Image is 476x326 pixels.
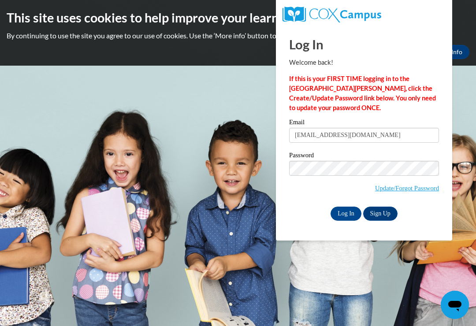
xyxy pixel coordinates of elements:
h2: This site uses cookies to help improve your learning experience. [7,9,469,26]
label: Email [289,119,439,128]
a: Sign Up [363,207,398,221]
img: COX Campus [283,7,381,22]
label: Password [289,152,439,161]
h1: Log In [289,35,439,53]
p: Welcome back! [289,58,439,67]
iframe: Button to launch messaging window [441,291,469,319]
p: By continuing to use the site you agree to our use of cookies. Use the ‘More info’ button to read... [7,31,469,41]
a: Update/Forgot Password [375,185,439,192]
strong: If this is your FIRST TIME logging in to the [GEOGRAPHIC_DATA][PERSON_NAME], click the Create/Upd... [289,75,436,111]
input: Log In [331,207,361,221]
